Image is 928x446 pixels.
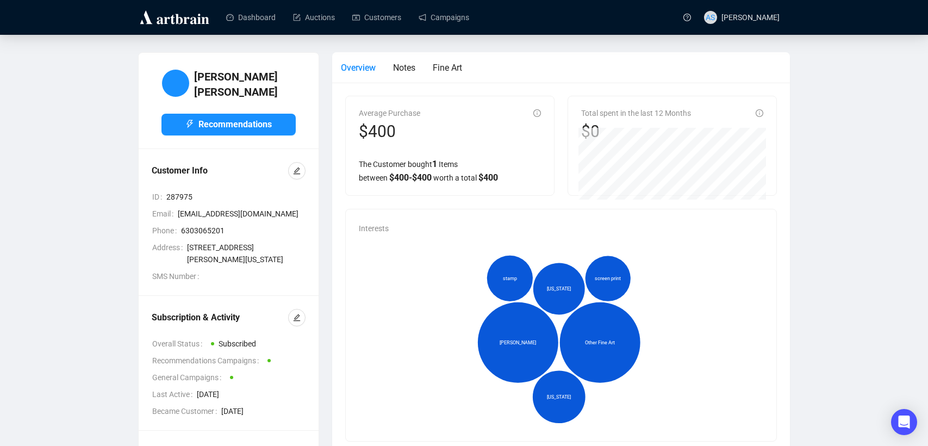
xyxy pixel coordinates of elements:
span: Overall Status [152,338,207,350]
div: Customer Info [152,164,288,177]
span: Last Active [152,388,197,400]
a: Campaigns [419,3,469,32]
span: $ 400 - $ 400 [389,172,432,183]
div: $400 [359,121,420,142]
span: $ 400 [478,172,498,183]
span: Phone [152,225,181,237]
span: Subscribed [219,339,256,348]
a: Auctions [293,3,335,32]
span: Recommendations [198,117,272,131]
span: Average Purchase [359,109,420,117]
span: General Campaigns [152,371,226,383]
span: Overview [341,63,376,73]
span: SMS Number [152,270,203,282]
span: Notes [393,63,415,73]
span: ID [152,191,166,203]
span: Recommendations Campaigns [152,355,263,367]
span: info-circle [756,109,763,117]
span: edit [293,314,301,321]
div: The Customer bought Items between worth a total [359,157,541,184]
span: thunderbolt [185,120,194,128]
span: [US_STATE] [547,285,571,293]
span: Other Fine Art [585,339,615,346]
span: edit [293,167,301,175]
button: Recommendations [161,114,296,135]
span: [PERSON_NAME] [721,13,780,22]
span: [PERSON_NAME] [500,339,536,346]
span: info-circle [533,109,541,117]
div: Subscription & Activity [152,311,288,324]
span: [DATE] [221,405,306,417]
img: logo [138,9,211,26]
span: AS [706,11,715,23]
span: Total spent in the last 12 Months [581,109,691,117]
span: screen print [595,275,621,282]
span: 1 [432,159,437,169]
span: Fine Art [433,63,462,73]
div: $0 [581,121,691,142]
span: 6303065201 [181,225,306,237]
span: Became Customer [152,405,221,417]
span: Address [152,241,187,265]
span: [STREET_ADDRESS][PERSON_NAME][US_STATE] [187,241,306,265]
span: Interests [359,224,389,233]
span: Email [152,208,178,220]
span: stamp [502,275,516,282]
span: [DATE] [197,388,306,400]
h4: [PERSON_NAME] [PERSON_NAME] [194,69,296,100]
div: Open Intercom Messenger [891,409,917,435]
span: [EMAIL_ADDRESS][DOMAIN_NAME] [178,208,306,220]
span: 287975 [166,191,306,203]
span: question-circle [683,14,691,21]
a: Customers [352,3,401,32]
span: [US_STATE] [547,393,571,401]
a: Dashboard [226,3,276,32]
